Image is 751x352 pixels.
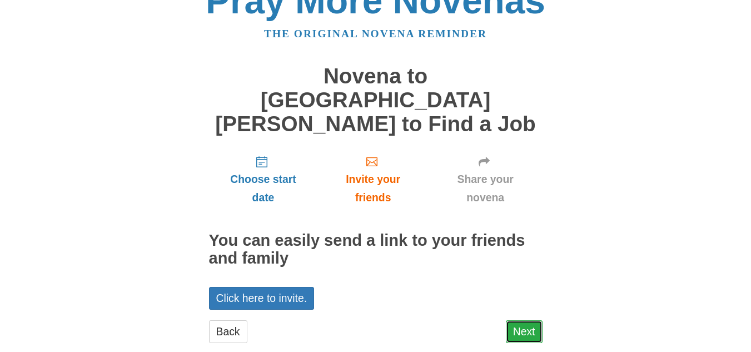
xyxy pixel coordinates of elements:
[329,170,417,207] span: Invite your friends
[209,232,543,267] h2: You can easily send a link to your friends and family
[317,147,428,213] a: Invite your friends
[440,170,531,207] span: Share your novena
[209,320,247,343] a: Back
[209,147,318,213] a: Choose start date
[209,287,315,310] a: Click here to invite.
[506,320,543,343] a: Next
[429,147,543,213] a: Share your novena
[264,28,487,39] a: The original novena reminder
[220,170,307,207] span: Choose start date
[209,65,543,136] h1: Novena to [GEOGRAPHIC_DATA][PERSON_NAME] to Find a Job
